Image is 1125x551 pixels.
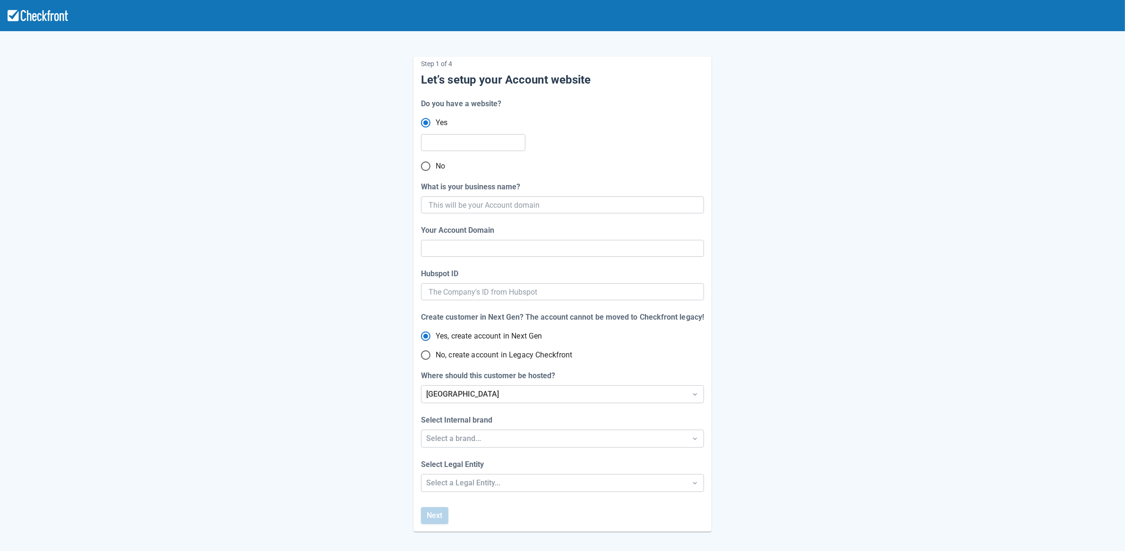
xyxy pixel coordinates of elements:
span: Dropdown icon [690,390,700,399]
p: Step 1 of 4 [421,57,704,71]
div: Select a Legal Entity... [426,477,682,489]
label: Where should this customer be hosted? [421,370,559,381]
input: The Company's ID from Hubspot [429,283,696,300]
div: [GEOGRAPHIC_DATA] [426,389,682,400]
h5: Let’s setup your Account website [421,73,704,87]
span: No, create account in Legacy Checkfront [436,349,573,361]
span: Yes [436,117,447,128]
label: What is your business name? [421,181,524,193]
label: Select Legal Entity [421,459,488,470]
span: Dropdown icon [690,434,700,443]
span: Yes, create account in Next Gen [436,331,542,342]
label: Select Internal brand [421,415,496,426]
span: Dropdown icon [690,478,700,488]
label: Hubspot ID [421,268,462,280]
iframe: Chat Widget [989,449,1125,551]
div: Do you have a website? [421,98,525,110]
span: No [436,161,445,172]
label: Your Account Domain [421,225,498,236]
div: Select a brand... [426,433,682,444]
input: This will be your Account domain [429,196,695,213]
div: Create customer in Next Gen? The account cannot be moved to Checkfront legacy! [421,312,704,323]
